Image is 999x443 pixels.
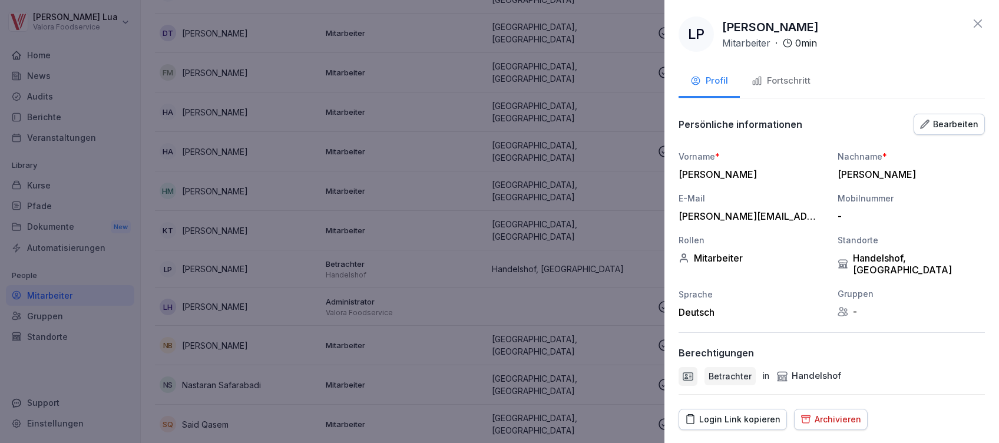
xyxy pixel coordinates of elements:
div: Mobilnummer [838,192,985,204]
p: Persönliche informationen [679,118,802,130]
div: Login Link kopieren [685,413,780,426]
div: Mitarbeiter [679,252,826,264]
div: Nachname [838,150,985,163]
div: - [838,306,985,318]
p: Berechtigungen [679,347,754,359]
div: [PERSON_NAME] [679,168,820,180]
p: in [763,369,769,383]
button: Login Link kopieren [679,409,787,430]
button: Profil [679,66,740,98]
div: Standorte [838,234,985,246]
div: Handelshof [776,369,841,383]
button: Archivieren [794,409,868,430]
div: [PERSON_NAME][EMAIL_ADDRESS][DOMAIN_NAME] [679,210,820,222]
div: Profil [690,74,728,88]
button: Bearbeiten [914,114,985,135]
div: Bearbeiten [920,118,978,131]
p: Betrachter [709,370,752,382]
div: LP [679,16,714,52]
div: Sprache [679,288,826,300]
button: Fortschritt [740,66,822,98]
p: Mitarbeiter [722,36,770,50]
div: · [722,36,817,50]
div: [PERSON_NAME] [838,168,979,180]
p: 0 min [795,36,817,50]
div: Gruppen [838,287,985,300]
div: Deutsch [679,306,826,318]
div: E-Mail [679,192,826,204]
p: [PERSON_NAME] [722,18,819,36]
div: Vorname [679,150,826,163]
div: Fortschritt [752,74,811,88]
div: Rollen [679,234,826,246]
div: Handelshof, [GEOGRAPHIC_DATA] [838,252,985,276]
div: - [838,210,979,222]
div: Archivieren [800,413,861,426]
